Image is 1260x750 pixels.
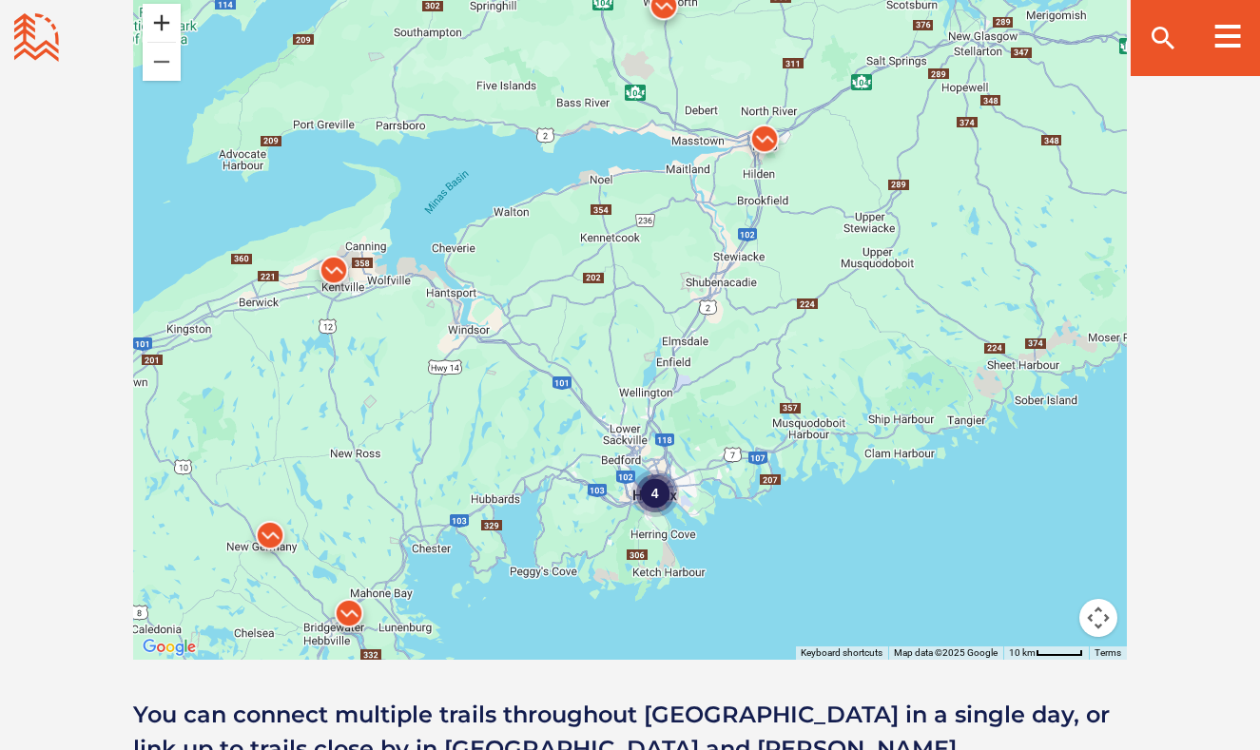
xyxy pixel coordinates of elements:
[1095,647,1121,658] a: Terms (opens in new tab)
[143,43,181,81] button: Zoom out
[143,4,181,42] button: Zoom in
[630,470,678,517] div: 4
[1003,646,1089,660] button: Map Scale: 10 km per 46 pixels
[138,635,201,660] img: Google
[138,635,201,660] a: Open this area in Google Maps (opens a new window)
[1079,599,1117,637] button: Map camera controls
[894,647,998,658] span: Map data ©2025 Google
[1148,23,1178,53] ion-icon: search
[1009,647,1036,658] span: 10 km
[801,646,882,660] button: Keyboard shortcuts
